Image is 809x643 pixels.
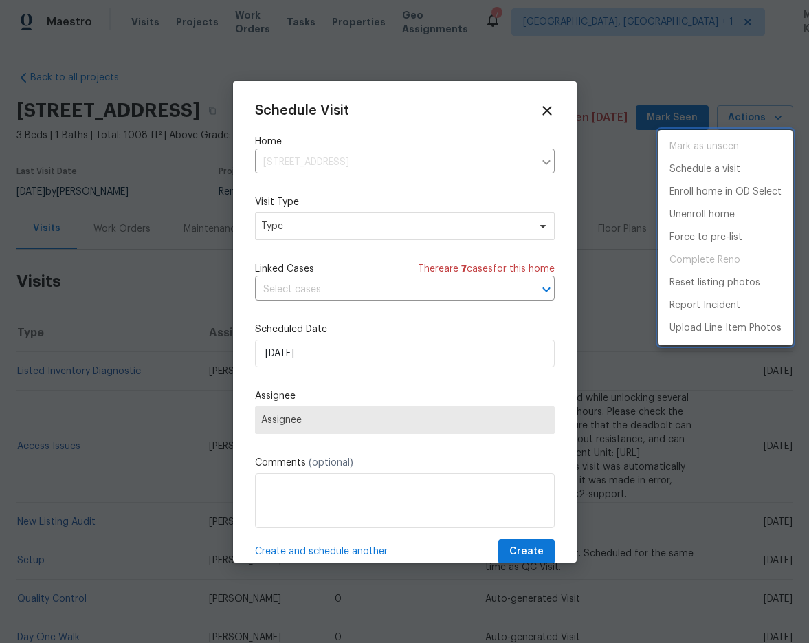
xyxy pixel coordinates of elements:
p: Force to pre-list [669,230,742,245]
p: Report Incident [669,298,740,313]
p: Reset listing photos [669,276,760,290]
p: Enroll home in OD Select [669,185,782,199]
p: Schedule a visit [669,162,740,177]
p: Upload Line Item Photos [669,321,782,336]
span: Project is already completed [658,249,793,272]
p: Unenroll home [669,208,735,222]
